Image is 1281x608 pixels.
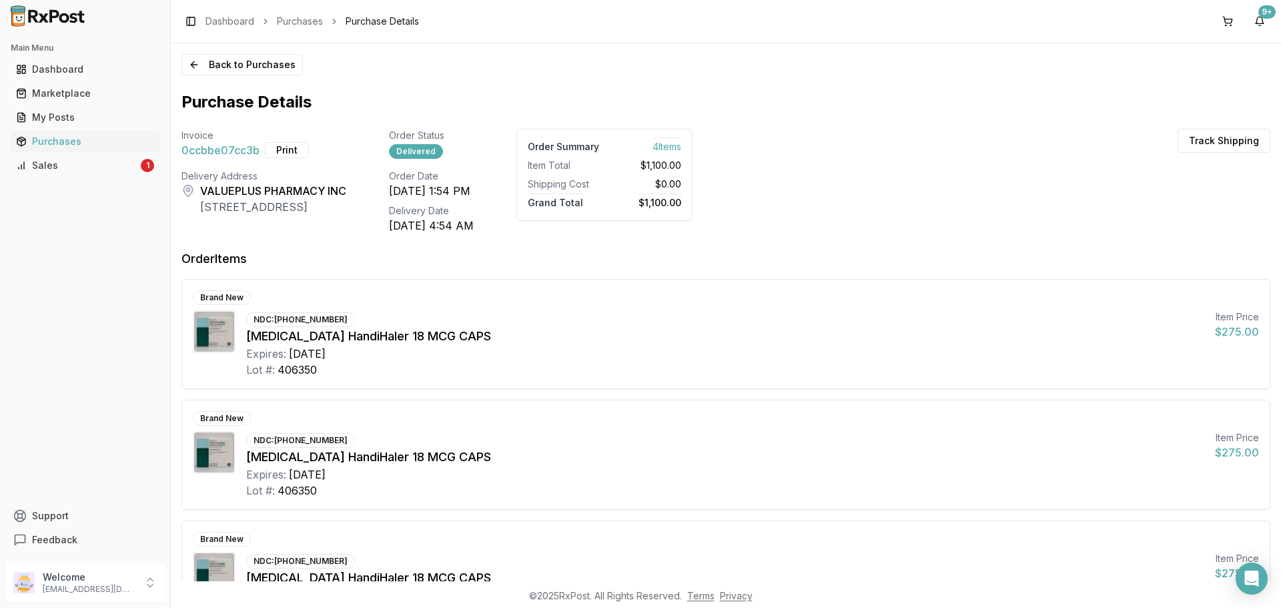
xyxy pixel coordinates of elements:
div: 406350 [278,362,317,378]
span: Purchase Details [346,15,419,28]
a: Dashboard [205,15,254,28]
div: Shipping Cost [528,178,599,191]
div: Brand New [193,532,251,547]
div: Lot #: [246,483,275,499]
button: Print [265,142,309,158]
img: RxPost Logo [5,5,91,27]
div: Item Price [1215,310,1259,324]
button: Sales1 [5,155,165,176]
div: [MEDICAL_DATA] HandiHaler 18 MCG CAPS [246,327,1204,346]
button: Track Shipping [1178,129,1270,153]
div: NDC: [PHONE_NUMBER] [246,554,355,569]
img: Spiriva HandiHaler 18 MCG CAPS [194,312,234,352]
div: Delivered [389,144,443,159]
span: 0ccbbe07cc3b [181,142,260,158]
a: My Posts [11,105,159,129]
div: VALUEPLUS PHARMACY INC [200,183,346,199]
div: [DATE] [289,346,326,362]
div: Item Total [528,159,599,172]
div: Order Items [181,250,247,268]
span: Feedback [32,533,77,547]
div: Order Date [389,170,474,183]
a: Sales1 [11,154,159,178]
div: NDC: [PHONE_NUMBER] [246,433,355,448]
div: Invoice [181,129,346,142]
div: Open Intercom Messenger [1236,563,1268,595]
div: [MEDICAL_DATA] HandiHaler 18 MCG CAPS [246,569,1204,587]
button: Purchases [5,131,165,152]
span: 4 Item s [653,137,681,152]
div: $275.00 [1215,565,1259,581]
div: Expires: [246,346,286,362]
a: Purchases [277,15,323,28]
p: [EMAIL_ADDRESS][DOMAIN_NAME] [43,584,135,595]
div: $275.00 [1215,324,1259,340]
img: User avatar [13,572,35,593]
button: Back to Purchases [181,54,303,75]
nav: breadcrumb [205,15,419,28]
p: Welcome [43,571,135,584]
img: Spiriva HandiHaler 18 MCG CAPS [194,553,234,593]
div: 406350 [278,483,317,499]
div: 1 [141,159,154,172]
div: Delivery Date [389,204,474,218]
a: Purchases [11,129,159,154]
button: Dashboard [5,59,165,80]
div: NDC: [PHONE_NUMBER] [246,312,355,327]
div: Sales [16,159,138,172]
div: [DATE] [289,467,326,483]
div: Purchases [16,135,154,148]
button: Marketplace [5,83,165,104]
div: Delivery Address [181,170,346,183]
div: $0.00 [610,178,681,191]
h2: Main Menu [11,43,159,53]
span: $1,100.00 [638,194,681,208]
span: Grand Total [528,194,583,208]
div: Brand New [193,411,251,426]
div: Lot #: [246,362,275,378]
div: Expires: [246,467,286,483]
div: Marketplace [16,87,154,100]
div: [STREET_ADDRESS] [200,199,346,215]
a: Marketplace [11,81,159,105]
div: Item Price [1215,431,1259,444]
button: Feedback [5,528,165,552]
div: $275.00 [1215,444,1259,461]
div: Order Summary [528,140,599,154]
div: $1,100.00 [610,159,681,172]
div: Dashboard [16,63,154,76]
button: Support [5,504,165,528]
img: Spiriva HandiHaler 18 MCG CAPS [194,432,234,473]
a: Dashboard [11,57,159,81]
button: My Posts [5,107,165,128]
div: 9+ [1258,5,1276,19]
a: Privacy [720,590,753,601]
div: [DATE] 1:54 PM [389,183,474,199]
h1: Purchase Details [181,91,1270,113]
div: Order Status [389,129,474,142]
div: [DATE] 4:54 AM [389,218,474,234]
button: 9+ [1249,11,1270,32]
div: Item Price [1215,552,1259,565]
div: My Posts [16,111,154,124]
div: Brand New [193,290,251,305]
a: Terms [687,590,715,601]
div: [MEDICAL_DATA] HandiHaler 18 MCG CAPS [246,448,1204,467]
